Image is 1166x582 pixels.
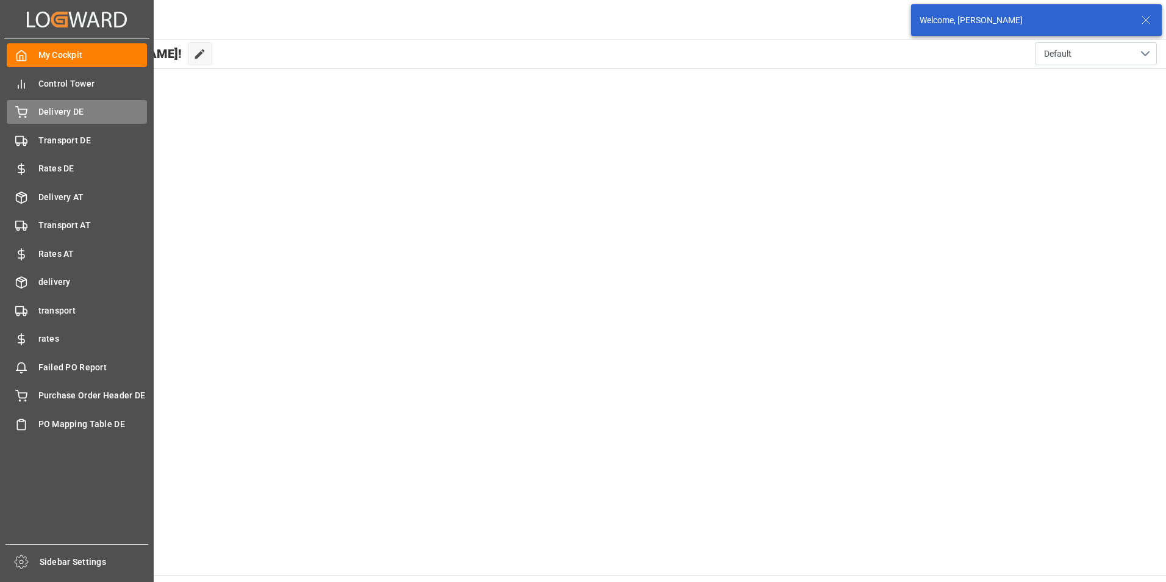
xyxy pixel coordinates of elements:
a: PO Mapping Table DE [7,412,147,436]
span: delivery [38,276,148,289]
span: PO Mapping Table DE [38,418,148,431]
a: Control Tower [7,71,147,95]
a: transport [7,298,147,322]
span: Failed PO Report [38,361,148,374]
a: Transport DE [7,128,147,152]
span: Control Tower [38,77,148,90]
span: Sidebar Settings [40,556,149,569]
span: Hello [PERSON_NAME]! [51,42,182,65]
span: Rates AT [38,248,148,260]
span: transport [38,304,148,317]
span: Rates DE [38,162,148,175]
a: Delivery AT [7,185,147,209]
span: Default [1044,48,1071,60]
span: Transport DE [38,134,148,147]
div: Welcome, [PERSON_NAME] [920,14,1129,27]
span: Delivery DE [38,106,148,118]
a: My Cockpit [7,43,147,67]
span: My Cockpit [38,49,148,62]
a: Delivery DE [7,100,147,124]
span: Purchase Order Header DE [38,389,148,402]
span: Delivery AT [38,191,148,204]
a: Rates AT [7,242,147,265]
span: Transport AT [38,219,148,232]
span: rates [38,332,148,345]
button: open menu [1035,42,1157,65]
a: Failed PO Report [7,355,147,379]
a: rates [7,327,147,351]
a: delivery [7,270,147,294]
a: Purchase Order Header DE [7,384,147,408]
a: Transport AT [7,214,147,237]
a: Rates DE [7,157,147,181]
